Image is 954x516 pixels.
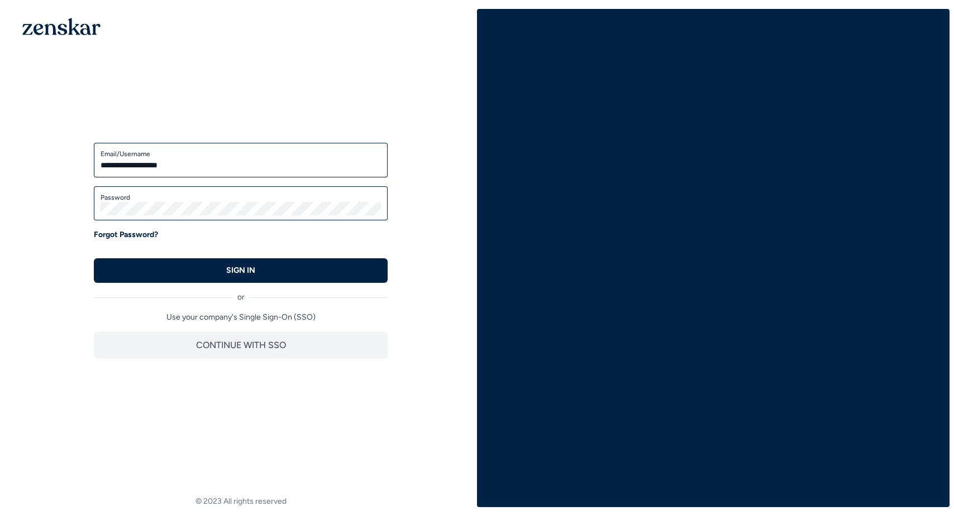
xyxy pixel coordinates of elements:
a: Forgot Password? [94,229,158,240]
button: CONTINUE WITH SSO [94,332,388,359]
div: or [94,283,388,303]
label: Email/Username [101,150,381,158]
img: 1OGAJ2xQqyY4LXKgY66KYq0eOWRCkrZdAb3gUhuVAqdWPZE9SRJmCz+oDMSn4zDLXe31Ii730ItAGKgCKgCCgCikA4Av8PJUP... [22,18,101,35]
label: Password [101,193,381,202]
footer: © 2023 All rights reserved [4,496,477,507]
button: SIGN IN [94,258,388,283]
p: SIGN IN [226,265,255,276]
p: Use your company's Single Sign-On (SSO) [94,312,388,323]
